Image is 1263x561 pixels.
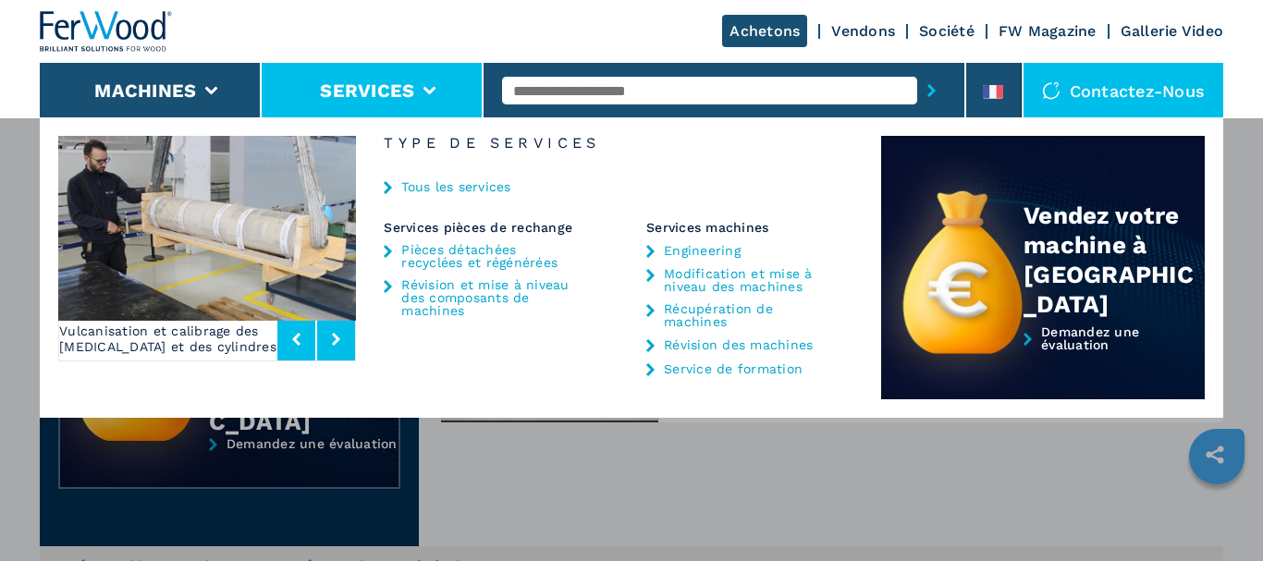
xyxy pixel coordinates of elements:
img: image [356,136,654,321]
button: Services [320,79,414,102]
img: Contactez-nous [1042,81,1061,100]
p: Vulcanisation et calibrage des [MEDICAL_DATA] et des cylindres [59,318,277,360]
a: Révision des machines [664,338,813,351]
a: Récupération de machines [664,302,837,328]
button: submit-button [917,69,946,112]
div: Services machines [646,220,881,236]
a: Pièces détachées recyclées et régénérées [401,243,574,269]
h6: Type de services [356,136,881,157]
div: Contactez-nous [1024,63,1224,118]
a: Tous les services [401,180,510,193]
div: Vendez votre machine à [GEOGRAPHIC_DATA] [1024,201,1205,319]
a: Engineering [664,244,741,257]
a: Gallerie Video [1121,22,1224,40]
div: Services pièces de rechange [384,220,619,236]
a: Vendons [831,22,895,40]
a: FW Magazine [999,22,1097,40]
img: Ferwood [40,11,173,52]
button: Machines [94,79,196,102]
a: Modification et mise à niveau des machines [664,267,837,293]
a: Révision et mise à niveau des composants de machines [401,278,574,317]
a: Société [919,22,975,40]
img: image [58,136,356,321]
a: Service de formation [664,362,803,375]
a: Demandez une évaluation [881,325,1205,400]
a: Achetons [722,15,807,47]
